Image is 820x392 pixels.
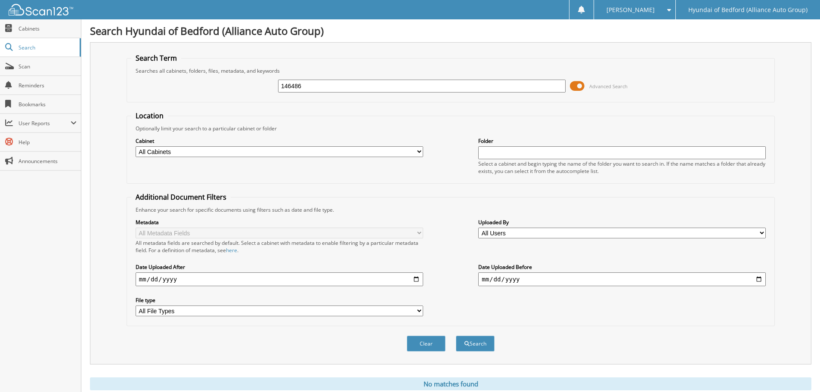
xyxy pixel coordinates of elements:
[90,377,811,390] div: No matches found
[136,263,423,271] label: Date Uploaded After
[131,192,231,202] legend: Additional Document Filters
[136,239,423,254] div: All metadata fields are searched by default. Select a cabinet with metadata to enable filtering b...
[131,206,770,213] div: Enhance your search for specific documents using filters such as date and file type.
[131,67,770,74] div: Searches all cabinets, folders, files, metadata, and keywords
[606,7,655,12] span: [PERSON_NAME]
[226,247,237,254] a: here
[19,157,77,165] span: Announcements
[19,101,77,108] span: Bookmarks
[136,296,423,304] label: File type
[131,53,181,63] legend: Search Term
[478,219,766,226] label: Uploaded By
[19,44,75,51] span: Search
[19,139,77,146] span: Help
[478,272,766,286] input: end
[19,120,71,127] span: User Reports
[136,219,423,226] label: Metadata
[131,111,168,120] legend: Location
[478,160,766,175] div: Select a cabinet and begin typing the name of the folder you want to search in. If the name match...
[136,272,423,286] input: start
[19,82,77,89] span: Reminders
[19,25,77,32] span: Cabinets
[407,336,446,352] button: Clear
[19,63,77,70] span: Scan
[136,137,423,145] label: Cabinet
[688,7,808,12] span: Hyundai of Bedford (Alliance Auto Group)
[90,24,811,38] h1: Search Hyundai of Bedford (Alliance Auto Group)
[589,83,628,90] span: Advanced Search
[131,125,770,132] div: Optionally limit your search to a particular cabinet or folder
[9,4,73,15] img: scan123-logo-white.svg
[456,336,495,352] button: Search
[478,137,766,145] label: Folder
[478,263,766,271] label: Date Uploaded Before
